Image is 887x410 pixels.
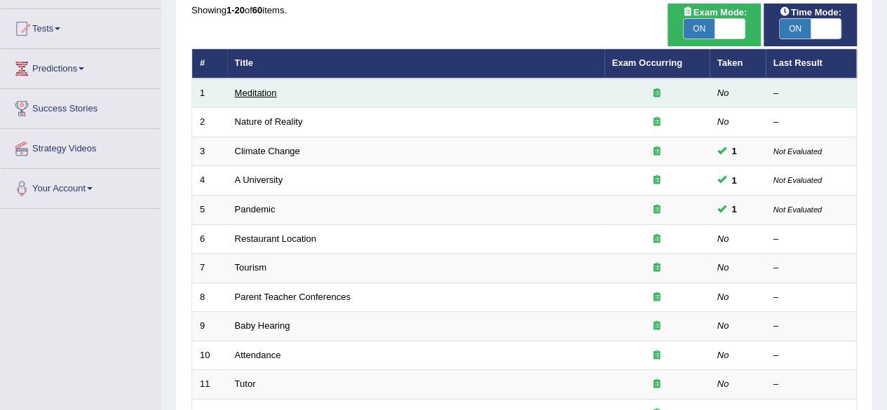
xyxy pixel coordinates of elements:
div: – [773,349,849,362]
td: 1 [192,78,227,108]
div: – [773,320,849,333]
a: Tutor [235,378,256,389]
a: A University [235,175,283,185]
div: – [773,116,849,129]
span: You can still take this question [726,202,743,217]
a: Nature of Reality [235,116,303,127]
a: Tests [1,9,161,44]
a: Your Account [1,169,161,204]
div: Exam occurring question [612,261,702,275]
div: Exam occurring question [612,349,702,362]
div: Exam occurring question [612,203,702,217]
span: Time Mode: [774,5,847,20]
div: Showing of items. [191,4,857,17]
em: No [717,292,729,302]
small: Not Evaluated [773,176,822,184]
em: No [717,233,729,244]
em: No [717,88,729,98]
small: Not Evaluated [773,147,822,156]
span: Exam Mode: [677,5,752,20]
em: No [717,262,729,273]
span: You can still take this question [726,173,743,188]
th: # [192,49,227,78]
div: Exam occurring question [612,320,702,333]
a: Climate Change [235,146,300,156]
div: Exam occurring question [612,116,702,129]
a: Meditation [235,88,277,98]
b: 1-20 [226,5,245,15]
span: ON [780,19,811,39]
a: Restaurant Location [235,233,316,244]
a: Attendance [235,350,281,360]
em: No [717,116,729,127]
div: Exam occurring question [612,378,702,391]
a: Pandemic [235,204,276,214]
div: – [773,233,849,246]
b: 60 [252,5,262,15]
th: Title [227,49,604,78]
small: Not Evaluated [773,205,822,214]
td: 9 [192,312,227,341]
th: Taken [710,49,766,78]
div: Show exams occurring in exams [668,4,761,46]
a: Strategy Videos [1,129,161,164]
div: – [773,291,849,304]
th: Last Result [766,49,857,78]
a: Parent Teacher Conferences [235,292,351,302]
a: Success Stories [1,89,161,124]
td: 5 [192,196,227,225]
div: – [773,261,849,275]
em: No [717,320,729,331]
a: Predictions [1,49,161,84]
td: 8 [192,282,227,312]
div: Exam occurring question [612,174,702,187]
span: You can still take this question [726,144,743,158]
a: Baby Hearing [235,320,290,331]
em: No [717,350,729,360]
td: 6 [192,224,227,254]
td: 10 [192,341,227,370]
span: ON [684,19,715,39]
div: Exam occurring question [612,87,702,100]
td: 2 [192,108,227,137]
div: Exam occurring question [612,291,702,304]
div: – [773,87,849,100]
td: 7 [192,254,227,283]
a: Exam Occurring [612,57,682,68]
td: 3 [192,137,227,166]
a: Tourism [235,262,267,273]
div: Exam occurring question [612,233,702,246]
td: 4 [192,166,227,196]
div: Exam occurring question [612,145,702,158]
em: No [717,378,729,389]
td: 11 [192,370,227,399]
div: – [773,378,849,391]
